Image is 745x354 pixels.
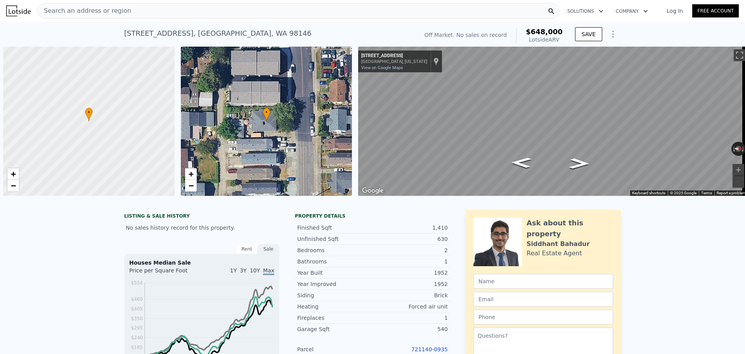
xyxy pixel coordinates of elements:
[297,258,372,265] div: Bathrooms
[372,235,448,243] div: 630
[263,267,274,275] span: Max
[372,280,448,288] div: 1952
[372,269,448,277] div: 1952
[372,303,448,310] div: Forced air unit
[129,259,274,267] div: Houses Median Sale
[297,269,372,277] div: Year Built
[372,224,448,232] div: 1,410
[230,267,237,274] span: 1Y
[473,274,613,289] input: Name
[85,108,93,121] div: •
[692,4,739,17] a: Free Account
[85,109,93,116] span: •
[575,27,602,41] button: SAVE
[657,7,692,15] a: Log In
[561,156,598,171] path: Go North, 17th Ave SW
[297,291,372,299] div: Siding
[502,155,540,170] path: Go South, 17th Ave SW
[185,168,197,180] a: Zoom in
[731,142,736,156] button: Rotate counterclockwise
[124,221,279,235] div: No sales history record for this property.
[605,26,621,42] button: Show Options
[372,314,448,322] div: 1
[11,169,16,179] span: +
[240,267,246,274] span: 3Y
[360,186,386,196] img: Google
[188,181,193,190] span: −
[610,4,654,18] button: Company
[185,180,197,192] a: Zoom out
[527,249,582,258] div: Real Estate Agent
[131,345,143,350] tspan: $185
[701,191,712,195] a: Terms (opens in new tab)
[258,244,279,254] div: Sale
[527,239,590,249] div: Siddhant Bahadur
[372,325,448,333] div: 540
[361,59,427,64] div: [GEOGRAPHIC_DATA], [US_STATE]
[263,108,270,121] div: •
[473,292,613,307] input: Email
[263,109,270,116] span: •
[297,314,372,322] div: Fireplaces
[297,246,372,254] div: Bedrooms
[124,28,312,39] div: [STREET_ADDRESS] , [GEOGRAPHIC_DATA] , WA 98146
[372,258,448,265] div: 1
[297,345,372,353] div: Parcel
[131,280,143,286] tspan: $554
[670,191,696,195] span: © 2025 Google
[733,164,744,176] button: Zoom in
[424,31,507,39] div: Off Market. No sales on record
[527,218,613,239] div: Ask about this property
[124,213,279,221] div: LISTING & SALE HISTORY
[361,53,427,59] div: [STREET_ADDRESS]
[131,306,143,312] tspan: $405
[411,346,448,352] a: 721140-0935
[360,186,386,196] a: Open this area in Google Maps (opens a new window)
[236,244,258,254] div: Rent
[131,316,143,321] tspan: $350
[7,168,19,180] a: Zoom in
[38,6,131,16] span: Search an address or region
[131,296,143,302] tspan: $460
[188,169,193,179] span: +
[11,181,16,190] span: −
[297,235,372,243] div: Unfinished Sqft
[297,224,372,232] div: Finished Sqft
[473,310,613,324] input: Phone
[250,267,260,274] span: 10Y
[433,57,439,66] a: Show location on map
[372,246,448,254] div: 2
[361,65,403,70] a: View on Google Maps
[297,325,372,333] div: Garage Sqft
[295,213,450,219] div: Property details
[526,28,563,36] span: $648,000
[561,4,610,18] button: Solutions
[733,176,744,188] button: Zoom out
[297,303,372,310] div: Heating
[526,36,563,44] div: Lotside ARV
[6,5,31,16] img: Lotside
[297,280,372,288] div: Year Improved
[131,335,143,340] tspan: $240
[129,267,202,279] div: Price per Square Foot
[372,291,448,299] div: Brick
[632,190,665,196] button: Keyboard shortcuts
[131,325,143,331] tspan: $295
[7,180,19,192] a: Zoom out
